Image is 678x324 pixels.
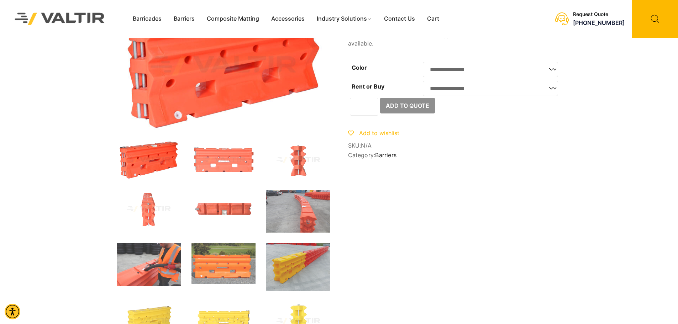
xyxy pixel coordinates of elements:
[168,14,201,24] a: Barriers
[380,98,435,113] button: Add to Quote
[421,14,445,24] a: Cart
[350,98,378,116] input: Product quantity
[5,304,20,319] div: Accessibility Menu
[266,243,330,291] img: A long, segmented barrier in yellow and red, placed on a concrete surface, likely for traffic con...
[573,11,625,17] div: Request Quote
[352,83,384,90] label: Rent or Buy
[573,19,625,26] a: call (888) 496-3625
[266,190,330,233] img: A curved line of bright orange traffic barriers on a concrete surface, with additional barriers s...
[311,14,378,24] a: Industry Solutions
[191,190,256,228] img: An orange highway barrier with markings, featuring a metal attachment point and safety information.
[348,129,399,137] a: Add to wishlist
[361,142,372,149] span: N/A
[359,129,399,137] span: Add to wishlist
[191,243,256,284] img: An orange plastic barrier with holes, set against a green landscape with trees and sheep in the b...
[266,141,330,179] img: An orange, zigzag-shaped object with a central metal rod, likely a weight or stabilizer for equip...
[348,152,562,159] span: Category:
[191,141,256,179] img: An orange plastic component with various holes and slots, likely used in construction or machinery.
[117,190,181,228] img: An orange traffic barrier with a modular design, featuring interlocking sections and a metal conn...
[117,141,181,179] img: An orange traffic barrier with a textured surface and multiple holes for securing or connecting.
[378,14,421,24] a: Contact Us
[127,14,168,24] a: Barricades
[352,64,367,71] label: Color
[375,152,396,159] a: Barriers
[265,14,311,24] a: Accessories
[201,14,265,24] a: Composite Matting
[117,243,181,286] img: A person in an orange safety vest and gloves is using a hose connected to an orange container, wi...
[5,3,114,34] img: Valtir Rentals
[348,142,562,149] span: SKU:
